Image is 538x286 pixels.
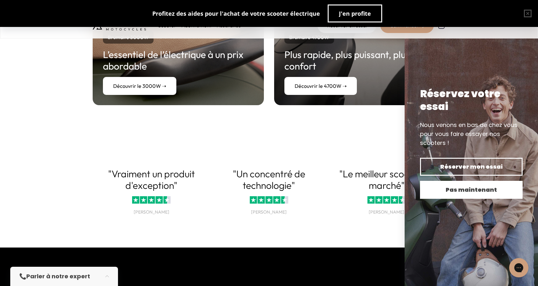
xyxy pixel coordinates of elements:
img: trustpilot-stars.png [367,196,406,203]
img: trustpilot-stars.png [250,196,288,203]
img: trustpilot-stars.png [132,196,171,203]
iframe: Gorgias live chat messenger [506,256,532,280]
p: "Un concentré de technologie" [210,168,328,191]
p: [PERSON_NAME] [134,209,169,215]
p: [PERSON_NAME] [369,209,404,215]
a: Découvrir le 3000W ➝ [103,77,176,95]
h2: Plus rapide, plus puissant, plus confort [284,49,435,72]
div: 2 of 4 [210,168,328,215]
div: 1 of 4 [93,168,210,215]
p: "Vraiment un produit d'exception" [93,168,210,191]
p: "Le meilleur scooter du marché" [328,168,445,191]
a: Découvrir le 4700W ➝ [284,77,357,95]
p: [PERSON_NAME] [251,209,287,215]
h2: L’essentiel de l’électrique à un prix abordable [103,49,254,72]
div: 3 of 4 [328,168,445,215]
